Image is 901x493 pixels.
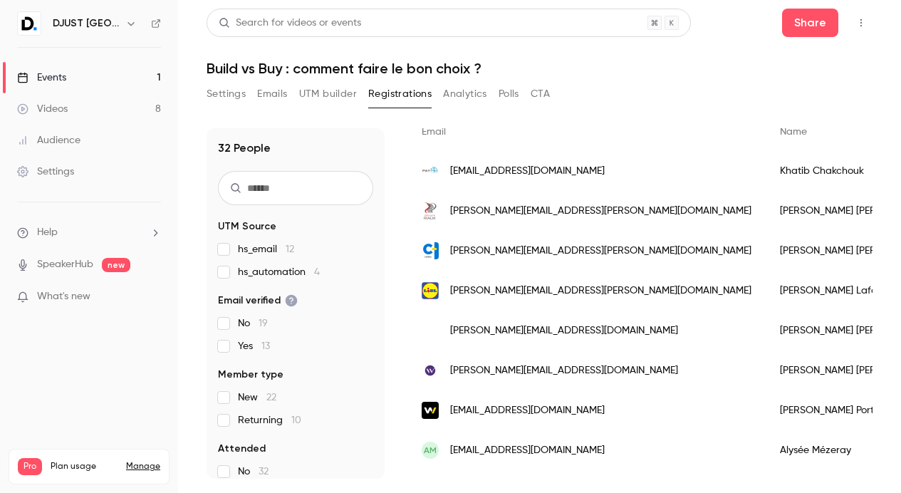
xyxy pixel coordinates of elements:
iframe: Noticeable Trigger [144,291,161,303]
span: Attended [218,442,266,456]
span: new [102,258,130,272]
span: 4 [314,267,320,277]
button: UTM builder [299,83,357,105]
span: [EMAIL_ADDRESS][DOMAIN_NAME] [450,164,605,179]
span: AM [424,444,437,457]
span: Pro [18,458,42,475]
img: castorama.fr [422,242,439,259]
button: Polls [499,83,519,105]
span: 10 [291,415,301,425]
span: Returning [238,413,301,427]
span: [PERSON_NAME][EMAIL_ADDRESS][PERSON_NAME][DOMAIN_NAME] [450,284,751,299]
img: DJUST France [18,12,41,35]
img: wavestone.com [422,362,439,379]
img: paypos.tn [422,162,439,180]
span: [PERSON_NAME][EMAIL_ADDRESS][DOMAIN_NAME] [450,363,678,378]
h6: DJUST [GEOGRAPHIC_DATA] [53,16,120,31]
button: Emails [257,83,287,105]
span: 12 [286,244,294,254]
span: No [238,316,268,331]
h1: Build vs Buy : comment faire le bon choix ? [207,60,873,77]
span: 13 [261,341,270,351]
div: Settings [17,165,74,179]
span: Yes [238,339,270,353]
span: Name [780,127,807,137]
button: Settings [207,83,246,105]
h1: 32 People [218,140,271,157]
button: Share [782,9,838,37]
span: [PERSON_NAME][EMAIL_ADDRESS][PERSON_NAME][DOMAIN_NAME] [450,244,751,259]
span: [PERSON_NAME][EMAIL_ADDRESS][PERSON_NAME][DOMAIN_NAME] [450,204,751,219]
span: Email verified [218,294,298,308]
button: Analytics [443,83,487,105]
li: help-dropdown-opener [17,225,161,240]
div: Videos [17,102,68,116]
div: Events [17,71,66,85]
span: What's new [37,289,90,304]
span: UTM Source [218,219,276,234]
span: [PERSON_NAME][EMAIL_ADDRESS][DOMAIN_NAME] [450,323,678,338]
img: lidl.fr [422,282,439,299]
span: No [238,465,269,479]
span: [EMAIL_ADDRESS][DOMAIN_NAME] [450,443,605,458]
a: Manage [126,461,160,472]
span: 19 [259,318,268,328]
a: SpeakerHub [37,257,93,272]
span: hs_automation [238,265,320,279]
img: mobl.fr [422,328,439,334]
button: Registrations [368,83,432,105]
img: groupe-riaux.fr [422,202,439,219]
span: Member type [218,368,283,382]
span: [EMAIL_ADDRESS][DOMAIN_NAME] [450,403,605,418]
span: 32 [259,467,269,477]
div: Audience [17,133,80,147]
span: 22 [266,393,276,403]
span: Email [422,127,446,137]
span: Help [37,225,58,240]
span: New [238,390,276,405]
span: hs_email [238,242,294,256]
span: Plan usage [51,461,118,472]
div: Search for videos or events [219,16,361,31]
button: CTA [531,83,550,105]
img: webqam.fr [422,402,439,419]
